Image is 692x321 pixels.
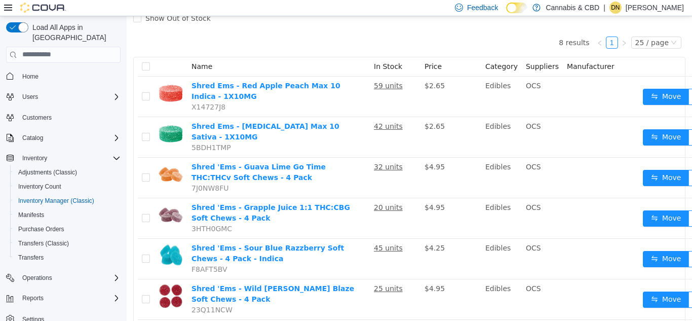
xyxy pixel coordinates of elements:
[31,64,57,90] img: Shred Ems - Red Apple Peach Max 10 Indica - 1X10MG hero shot
[22,93,38,101] span: Users
[491,20,504,32] li: Next Page
[355,141,395,182] td: Edibles
[10,222,125,236] button: Purchase Orders
[399,106,414,114] span: OCS
[2,90,125,104] button: Users
[22,134,43,142] span: Catalog
[432,20,463,32] li: 8 results
[355,60,395,101] td: Edibles
[14,181,65,193] a: Inventory Count
[18,70,43,83] a: Home
[14,209,121,221] span: Manifests
[18,168,77,176] span: Adjustments (Classic)
[14,237,73,249] a: Transfers (Classic)
[18,292,48,304] button: Reports
[14,181,121,193] span: Inventory Count
[298,106,318,114] span: $2.65
[10,251,125,265] button: Transfers
[18,111,121,124] span: Customers
[298,46,315,54] span: Price
[562,275,578,292] button: icon: ellipsis
[298,147,318,155] span: $4.95
[31,186,57,211] img: Shred 'Ems - Grapple Juice 1:1 THC:CBG Soft Chews - 4 Pack hero shot
[31,105,57,130] img: Shred Ems - Shark Attack Max 10 Sativa - 1X10MG hero shot
[18,91,42,103] button: Users
[494,24,501,30] i: icon: right
[14,166,81,179] a: Adjustments (Classic)
[10,165,125,180] button: Adjustments (Classic)
[20,3,66,13] img: Cova
[562,235,578,251] button: icon: ellipsis
[480,21,491,32] a: 1
[18,112,56,124] a: Customers
[399,147,414,155] span: OCS
[479,20,491,32] li: 1
[65,87,99,95] span: X14727J8
[31,267,57,293] img: Shred 'Ems - Wild Berry Blaze Soft Chews - 4 Pack hero shot
[298,65,318,74] span: $2.65
[65,290,106,298] span: 23Q11NCW
[65,228,217,246] a: Shred 'Ems - Sour Blue Razzberry Soft Chews - 4 Pack - Indica
[399,268,414,276] span: OCS
[298,187,318,195] span: $4.95
[355,101,395,141] td: Edibles
[65,127,104,135] span: 5BDH1TMP
[65,147,199,165] a: Shred 'Ems - Guava Lime Go Time THC:THCv Soft Chews - 4 Pack
[14,195,98,207] a: Inventory Manager (Classic)
[470,24,476,30] i: icon: left
[18,152,51,164] button: Inventory
[22,274,52,282] span: Operations
[22,154,47,162] span: Inventory
[18,91,121,103] span: Users
[516,194,563,210] button: icon: swapMove
[65,187,223,206] a: Shred 'Ems - Grapple Juice 1:1 THC:CBG Soft Chews - 4 Pack
[65,106,213,125] a: Shred Ems - [MEDICAL_DATA] Max 10 Sativa - 1X10MG
[65,268,227,287] a: Shred 'Ems - Wild [PERSON_NAME] Blaze Soft Chews - 4 Pack
[506,3,527,13] input: Dark Mode
[247,65,276,74] u: 59 units
[603,2,605,14] p: |
[562,113,578,129] button: icon: ellipsis
[18,239,69,247] span: Transfers (Classic)
[562,194,578,210] button: icon: ellipsis
[65,46,86,54] span: Name
[359,46,391,54] span: Category
[298,268,318,276] span: $4.95
[298,228,318,236] span: $4.25
[14,252,121,264] span: Transfers
[65,65,214,84] a: Shred Ems - Red Apple Peach Max 10 Indica - 1X10MG
[18,152,121,164] span: Inventory
[609,2,622,14] div: Danny Nesrallah
[18,132,121,144] span: Catalog
[399,65,414,74] span: OCS
[18,183,61,191] span: Inventory Count
[467,20,479,32] li: Previous Page
[516,154,563,170] button: icon: swapMove
[14,237,121,249] span: Transfers (Classic)
[247,106,276,114] u: 42 units
[562,73,578,89] button: icon: ellipsis
[2,69,125,84] button: Home
[509,21,542,32] div: 25 / page
[516,235,563,251] button: icon: swapMove
[562,154,578,170] button: icon: ellipsis
[10,236,125,251] button: Transfers (Classic)
[18,254,44,262] span: Transfers
[516,275,563,292] button: icon: swapMove
[399,187,414,195] span: OCS
[18,272,121,284] span: Operations
[516,73,563,89] button: icon: swapMove
[399,228,414,236] span: OCS
[399,46,432,54] span: Suppliers
[546,2,599,14] p: Cannabis & CBD
[18,197,94,205] span: Inventory Manager (Classic)
[516,113,563,129] button: icon: swapMove
[28,22,121,43] span: Load All Apps in [GEOGRAPHIC_DATA]
[355,223,395,263] td: Edibles
[2,110,125,125] button: Customers
[18,70,121,83] span: Home
[10,194,125,208] button: Inventory Manager (Classic)
[31,227,57,252] img: Shred 'Ems - Sour Blue Razzberry Soft Chews - 4 Pack - Indica hero shot
[247,268,276,276] u: 25 units
[31,146,57,171] img: Shred 'Ems - Guava Lime Go Time THC:THCv Soft Chews - 4 Pack hero shot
